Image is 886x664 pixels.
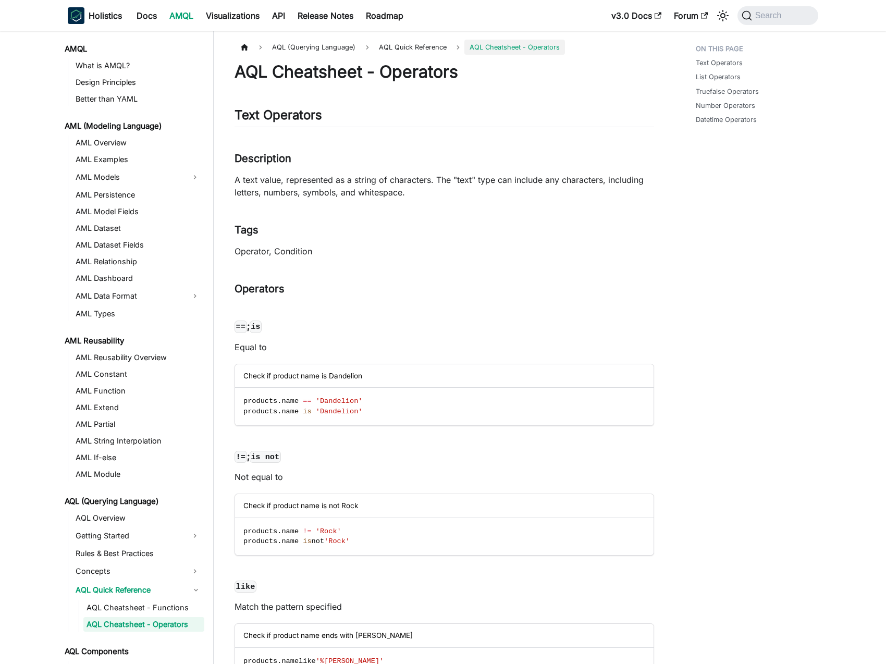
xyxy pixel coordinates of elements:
a: AML Constant [72,367,204,382]
a: Home page [235,40,254,55]
a: Getting Started [72,527,186,544]
span: . [277,408,281,415]
span: Search [752,11,788,20]
span: not [312,537,324,545]
a: AML Reusability Overview [72,350,204,365]
button: Expand sidebar category 'Concepts' [186,563,204,580]
h2: Text Operators [235,107,654,127]
a: AML Module [72,467,204,482]
p: A text value, represented as a string of characters. The "text" type can include any characters, ... [235,174,654,199]
a: AQL Overview [72,511,204,525]
span: products [243,527,277,535]
h3: Description [235,152,654,165]
code: like [235,581,256,593]
a: AML Models [72,169,186,186]
h1: AQL Cheatsheet - Operators [235,62,654,82]
span: 'Rock' [316,527,341,535]
span: is [303,537,311,545]
span: name [281,527,299,535]
a: API [266,7,291,24]
div: Check if product name ends with [PERSON_NAME] [235,624,654,647]
a: v3.0 Docs [605,7,668,24]
b: Holistics [89,9,122,22]
a: Number Operators [696,101,755,110]
code: != [235,451,247,463]
span: == [303,397,311,405]
span: 'Rock' [324,537,350,545]
span: name [281,537,299,545]
a: AML Extend [72,400,204,415]
code: is [250,321,262,333]
span: products [243,408,277,415]
a: Better than YAML [72,92,204,106]
a: Datetime Operators [696,115,757,125]
div: Check if product name is not Rock [235,494,654,518]
span: . [277,537,281,545]
button: Search (Command+K) [737,6,818,25]
a: AQL Quick Reference [72,582,204,598]
p: Match the pattern specified [235,600,654,613]
img: Holistics [68,7,84,24]
a: AQL Components [61,644,204,659]
span: products [243,397,277,405]
span: != [303,527,311,535]
span: is [303,408,311,415]
a: AQL Cheatsheet - Operators [83,617,204,632]
a: Release Notes [291,7,360,24]
nav: Breadcrumbs [235,40,654,55]
p: Operator, Condition [235,245,654,257]
a: AQL Cheatsheet - Functions [83,600,204,615]
span: products [243,537,277,545]
code: is not [250,451,281,463]
a: AML Examples [72,152,204,167]
a: AML Dataset [72,221,204,236]
span: . [277,527,281,535]
div: Check if product name is Dandelion [235,364,654,388]
a: AML If-else [72,450,204,465]
a: Design Principles [72,75,204,90]
a: Concepts [72,563,186,580]
span: AQL Quick Reference [374,40,452,55]
a: AML Model Fields [72,204,204,219]
a: AML Function [72,384,204,398]
h3: Tags [235,224,654,237]
button: Expand sidebar category 'Getting Started' [186,527,204,544]
span: . [277,397,281,405]
span: 'Dandelion' [316,397,363,405]
h4: ; [235,451,654,463]
span: AQL Cheatsheet - Operators [464,40,565,55]
h4: ; [235,321,654,333]
span: name [281,408,299,415]
a: Forum [668,7,714,24]
h3: Operators [235,282,654,296]
a: HolisticsHolisticsHolistics [68,7,122,24]
a: AML Reusability [61,334,204,348]
button: Expand sidebar category 'AML Data Format' [186,288,204,304]
a: AML Dashboard [72,271,204,286]
a: AML Partial [72,417,204,432]
code: == [235,321,247,333]
a: AML Types [72,306,204,321]
span: 'Dandelion' [316,408,363,415]
a: Truefalse Operators [696,87,759,96]
p: Not equal to [235,471,654,483]
a: AML Overview [72,136,204,150]
nav: Docs sidebar [57,31,214,664]
button: Switch between dark and light mode (currently system mode) [715,7,731,24]
a: AMQL [163,7,200,24]
a: Rules & Best Practices [72,546,204,561]
a: AMQL [61,42,204,56]
a: AML String Interpolation [72,434,204,448]
a: Docs [130,7,163,24]
a: AQL (Querying Language) [61,494,204,509]
a: Roadmap [360,7,410,24]
a: Visualizations [200,7,266,24]
a: List Operators [696,72,741,82]
a: AML Dataset Fields [72,238,204,252]
span: name [281,397,299,405]
a: Text Operators [696,58,743,68]
span: AQL (Querying Language) [267,40,361,55]
p: Equal to [235,341,654,353]
button: Expand sidebar category 'AML Models' [186,169,204,186]
a: AML Persistence [72,188,204,202]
